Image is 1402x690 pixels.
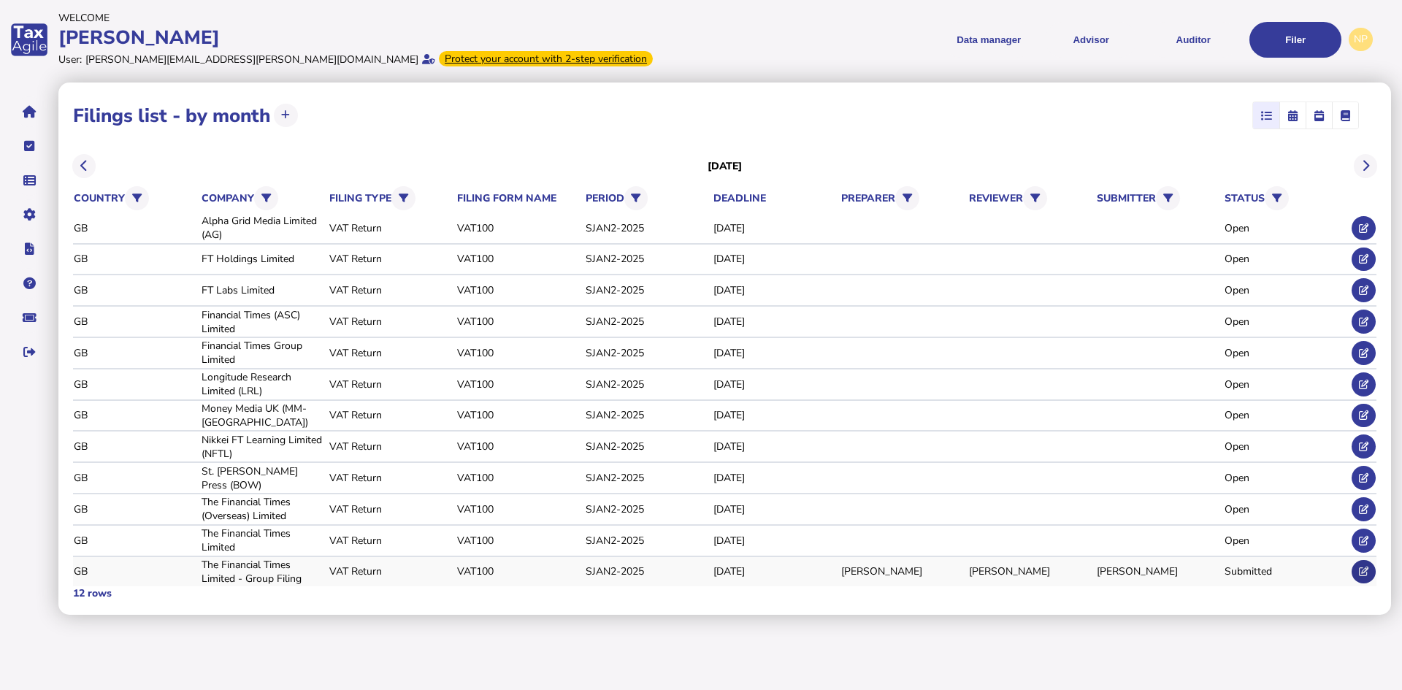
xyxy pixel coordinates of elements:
[1225,471,1347,485] div: Open
[14,302,45,333] button: Raise a support ticket
[329,183,453,213] th: filing type
[586,221,708,235] div: SJAN2-2025
[1349,28,1373,52] div: Profile settings
[841,564,964,578] div: [PERSON_NAME]
[329,534,452,548] div: VAT Return
[202,495,324,523] div: The Financial Times (Overseas) Limited
[1352,404,1376,428] button: Edit
[23,180,36,181] i: Data manager
[457,534,580,548] div: VAT100
[457,283,580,297] div: VAT100
[74,283,196,297] div: GB
[202,464,324,492] div: St. [PERSON_NAME] Press (BOW)
[1352,434,1376,459] button: Edit
[1225,534,1347,548] div: Open
[254,186,278,210] button: Filter
[274,104,298,128] button: Upload transactions
[329,408,452,422] div: VAT Return
[713,221,836,235] div: [DATE]
[713,534,836,548] div: [DATE]
[586,377,708,391] div: SJAN2-2025
[1332,102,1358,129] mat-button-toggle: Ledger
[1265,186,1289,210] button: Filter
[457,252,580,266] div: VAT100
[457,221,580,235] div: VAT100
[14,234,45,264] button: Developer hub links
[713,346,836,360] div: [DATE]
[329,471,452,485] div: VAT Return
[85,53,418,66] div: [PERSON_NAME][EMAIL_ADDRESS][PERSON_NAME][DOMAIN_NAME]
[329,252,452,266] div: VAT Return
[1306,102,1332,129] mat-button-toggle: Calendar week view
[457,564,580,578] div: VAT100
[14,96,45,127] button: Home
[457,377,580,391] div: VAT100
[1225,283,1347,297] div: Open
[1352,278,1376,302] button: Edit
[1225,252,1347,266] div: Open
[74,502,196,516] div: GB
[1225,408,1347,422] div: Open
[1279,102,1306,129] mat-button-toggle: Calendar month view
[1352,216,1376,240] button: Edit
[713,252,836,266] div: [DATE]
[329,440,452,453] div: VAT Return
[58,25,697,50] div: [PERSON_NAME]
[1045,22,1137,58] button: Shows a dropdown of VAT Advisor options
[704,22,1342,58] menu: navigate products
[457,315,580,329] div: VAT100
[713,471,836,485] div: [DATE]
[14,165,45,196] button: Data manager
[74,440,196,453] div: GB
[74,534,196,548] div: GB
[457,502,580,516] div: VAT100
[840,183,965,213] th: preparer
[1352,497,1376,521] button: Edit
[329,315,452,329] div: VAT Return
[624,186,648,210] button: Filter
[713,315,836,329] div: [DATE]
[201,183,325,213] th: company
[969,564,1092,578] div: [PERSON_NAME]
[14,131,45,161] button: Tasks
[713,283,836,297] div: [DATE]
[1352,560,1376,584] button: Edit
[1097,564,1219,578] div: [PERSON_NAME]
[74,221,196,235] div: GB
[713,440,836,453] div: [DATE]
[14,268,45,299] button: Help pages
[202,214,324,242] div: Alpha Grid Media Limited (AG)
[1225,564,1347,578] div: Submitted
[58,53,82,66] div: User:
[202,433,324,461] div: Nikkei FT Learning Limited (NFTL)
[74,315,196,329] div: GB
[329,564,452,578] div: VAT Return
[74,408,196,422] div: GB
[586,534,708,548] div: SJAN2-2025
[58,11,697,25] div: Welcome
[1023,186,1047,210] button: Filter
[329,283,452,297] div: VAT Return
[1354,154,1378,178] button: Next
[202,252,324,266] div: FT Holdings Limited
[943,22,1035,58] button: Shows a dropdown of Data manager options
[586,440,708,453] div: SJAN2-2025
[202,558,324,586] div: The Financial Times Limited - Group Filing
[1096,183,1220,213] th: submitter
[586,408,708,422] div: SJAN2-2025
[586,564,708,578] div: SJAN2-2025
[1225,315,1347,329] div: Open
[457,440,580,453] div: VAT100
[1352,248,1376,272] button: Edit
[202,308,324,336] div: Financial Times (ASC) Limited
[74,346,196,360] div: GB
[202,402,324,429] div: Money Media UK (MM-[GEOGRAPHIC_DATA])
[202,370,324,398] div: Longitude Research Limited (LRL)
[586,283,708,297] div: SJAN2-2025
[1224,183,1348,213] th: status
[713,191,837,206] th: deadline
[74,471,196,485] div: GB
[585,183,709,213] th: period
[74,252,196,266] div: GB
[1225,502,1347,516] div: Open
